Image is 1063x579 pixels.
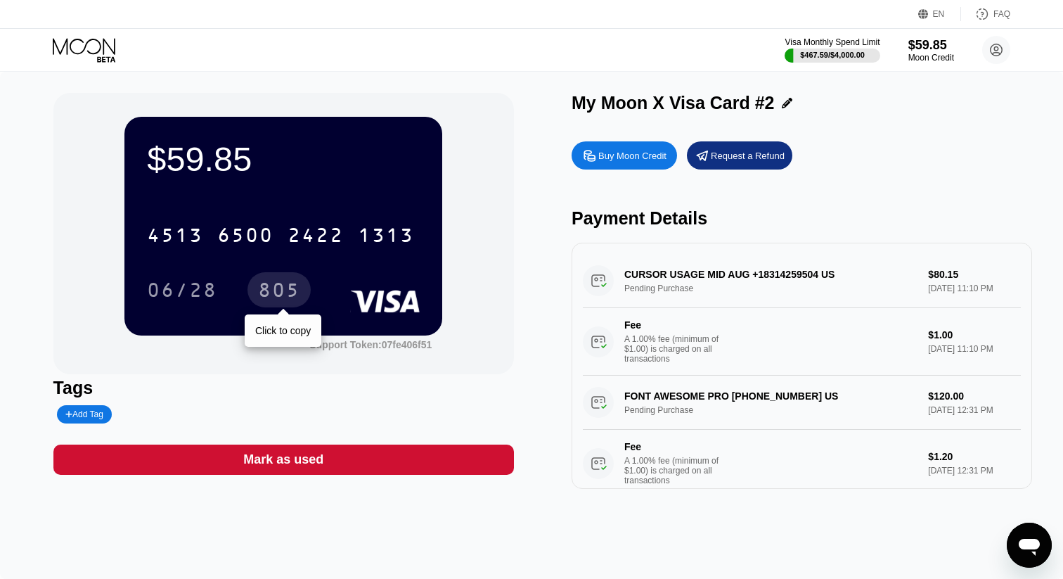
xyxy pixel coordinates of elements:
[785,37,880,47] div: Visa Monthly Spend Limit
[687,141,792,170] div: Request a Refund
[1007,523,1052,568] iframe: Button to launch messaging window
[358,226,414,248] div: 1313
[53,445,514,475] div: Mark as used
[258,281,300,303] div: 805
[309,339,432,350] div: Support Token:07fe406f51
[288,226,344,248] div: 2422
[57,405,112,424] div: Add Tag
[624,334,730,364] div: A 1.00% fee (minimum of $1.00) is charged on all transactions
[928,466,1021,476] div: [DATE] 12:31 PM
[908,38,954,63] div: $59.85Moon Credit
[624,319,723,331] div: Fee
[53,378,514,398] div: Tags
[785,37,880,63] div: Visa Monthly Spend Limit$467.59/$4,000.00
[933,9,945,19] div: EN
[309,339,432,350] div: Support Token: 07fe406f51
[993,9,1010,19] div: FAQ
[800,51,865,59] div: $467.59 / $4,000.00
[928,329,1021,341] div: $1.00
[147,226,203,248] div: 4513
[928,451,1021,462] div: $1.20
[217,226,273,248] div: 6500
[918,7,961,21] div: EN
[572,208,1032,229] div: Payment Details
[908,38,954,53] div: $59.85
[255,325,311,336] div: Click to copy
[961,7,1010,21] div: FAQ
[908,53,954,63] div: Moon Credit
[583,430,1021,497] div: FeeA 1.00% fee (minimum of $1.00) is charged on all transactions$1.20[DATE] 12:31 PM
[624,456,730,485] div: A 1.00% fee (minimum of $1.00) is charged on all transactions
[147,281,217,303] div: 06/28
[598,150,666,162] div: Buy Moon Credit
[928,344,1021,354] div: [DATE] 11:10 PM
[583,308,1021,376] div: FeeA 1.00% fee (minimum of $1.00) is charged on all transactions$1.00[DATE] 11:10 PM
[65,409,103,419] div: Add Tag
[147,139,420,179] div: $59.85
[138,217,423,253] div: 4513650024221313
[711,150,785,162] div: Request a Refund
[572,93,775,113] div: My Moon X Visa Card #2
[247,272,311,307] div: 805
[624,441,723,452] div: Fee
[572,141,677,170] div: Buy Moon Credit
[243,452,323,468] div: Mark as used
[136,272,228,307] div: 06/28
